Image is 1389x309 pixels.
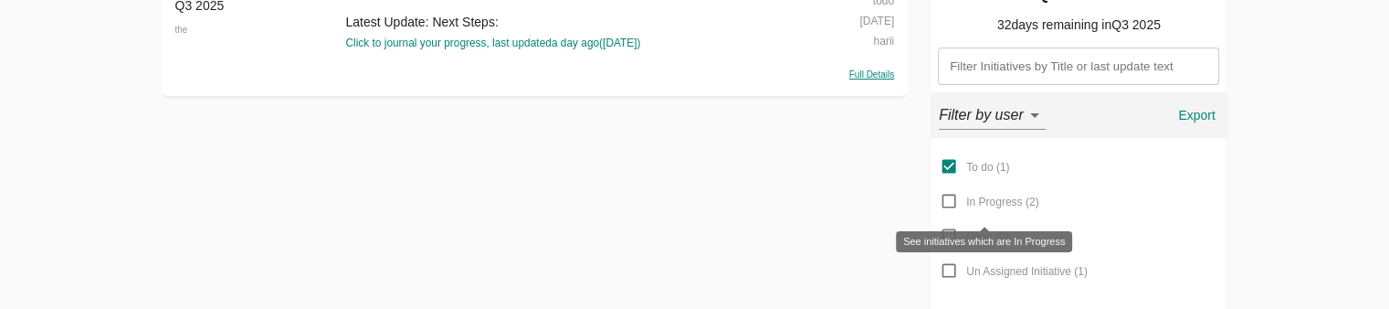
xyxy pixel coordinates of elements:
[939,107,1023,123] em: Filter by user
[1174,104,1218,127] span: Export
[938,48,1219,85] input: Filter Initiatives by Title or last update text
[1167,93,1226,137] button: Export
[345,36,777,51] div: Click to journal your progress, last updated a day ago ( [DATE] )
[849,69,894,80] span: Full Details
[966,230,1009,243] span: Done ( 0 )
[786,29,894,49] div: harii
[966,265,1088,278] span: Un Assigned Initiative ( 1 )
[939,101,1045,130] div: Filter by user
[175,15,337,46] div: the
[345,13,777,31] div: Latest Update: Next Steps:
[786,9,894,29] div: [DATE]
[997,17,1161,32] span: 32 days remaining in Q3 2025
[966,161,1009,174] span: To do ( 1 )
[966,196,1038,208] span: In Progress ( 2 )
